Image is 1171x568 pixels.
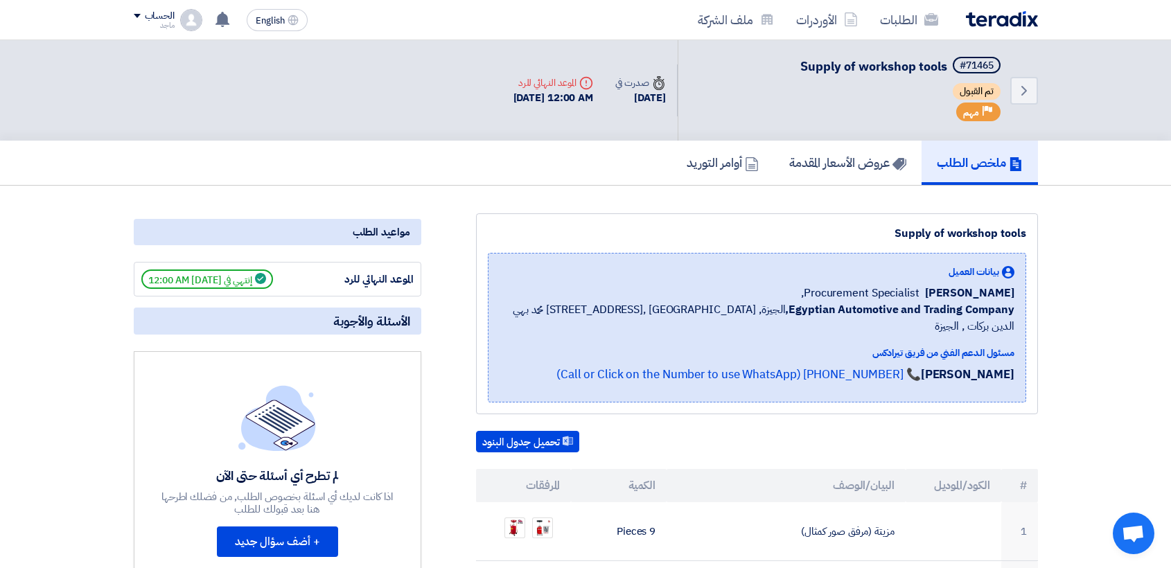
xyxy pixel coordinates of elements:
[800,57,947,76] span: Supply of workshop tools
[145,10,175,22] div: الحساب
[217,526,338,557] button: + أضف سؤال جديد
[476,431,579,453] button: تحميل جدول البنود
[1001,469,1038,502] th: #
[505,518,525,538] img: WhatsApp_Image__at__1758116777113.jpeg
[869,3,949,36] a: الطلبات
[785,301,1014,318] b: Egyptian Automotive and Trading Company,
[571,502,667,561] td: 9 Pieces
[180,9,202,31] img: profile_test.png
[800,57,1003,76] h5: Supply of workshop tools
[247,9,308,31] button: English
[615,90,665,106] div: [DATE]
[488,225,1026,242] div: Supply of workshop tools
[922,141,1038,185] a: ملخص الطلب
[774,141,922,185] a: عروض الأسعار المقدمة
[785,3,869,36] a: الأوردرات
[687,3,785,36] a: ملف الشركة
[333,313,410,329] span: الأسئلة والأجوبة
[1001,502,1038,561] td: 1
[476,469,572,502] th: المرفقات
[667,469,906,502] th: البيان/الوصف
[953,83,1001,100] span: تم القبول
[687,154,759,170] h5: أوامر التوريد
[615,76,665,90] div: صدرت في
[963,106,979,119] span: مهم
[667,502,906,561] td: مزيتة (مرفق صور كمثال)
[937,154,1023,170] h5: ملخص الطلب
[1113,513,1154,554] div: Open chat
[949,265,999,279] span: بيانات العميل
[141,269,273,289] span: إنتهي في [DATE] 12:00 AM
[906,469,1001,502] th: الكود/الموديل
[134,219,421,245] div: مواعيد الطلب
[310,272,414,287] div: الموعد النهائي للرد
[513,90,594,106] div: [DATE] 12:00 AM
[513,76,594,90] div: الموعد النهائي للرد
[671,141,774,185] a: أوامر التوريد
[238,385,316,450] img: empty_state_list.svg
[500,346,1014,360] div: مسئول الدعم الفني من فريق تيرادكس
[159,468,395,483] div: لم تطرح أي أسئلة حتى الآن
[533,518,552,538] img: WhatsApp_Image__at__1758116770919.jpeg
[966,11,1038,27] img: Teradix logo
[801,285,919,301] span: Procurement Specialist,
[159,490,395,515] div: اذا كانت لديك أي اسئلة بخصوص الطلب, من فضلك اطرحها هنا بعد قبولك للطلب
[925,285,1014,301] span: [PERSON_NAME]
[921,366,1014,383] strong: [PERSON_NAME]
[256,16,285,26] span: English
[134,21,175,29] div: ماجد
[571,469,667,502] th: الكمية
[500,301,1014,335] span: الجيزة, [GEOGRAPHIC_DATA] ,[STREET_ADDRESS] محمد بهي الدين بركات , الجيزة
[960,61,994,71] div: #71465
[556,366,921,383] a: 📞 [PHONE_NUMBER] (Call or Click on the Number to use WhatsApp)
[789,154,906,170] h5: عروض الأسعار المقدمة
